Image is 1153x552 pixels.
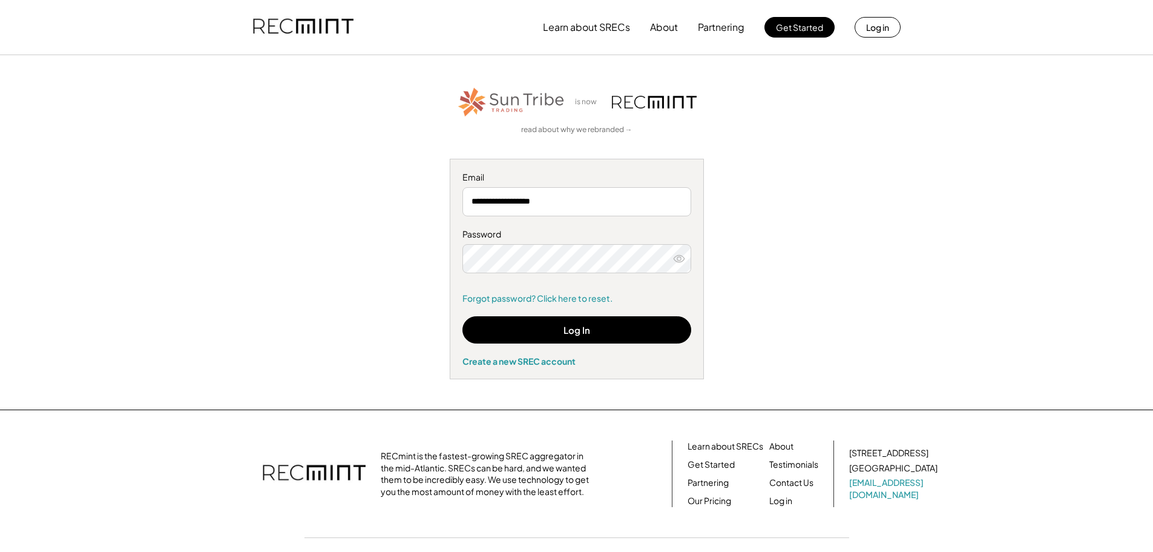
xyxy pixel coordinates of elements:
[698,15,744,39] button: Partnering
[688,495,731,507] a: Our Pricing
[764,17,835,38] button: Get Started
[688,441,763,453] a: Learn about SRECs
[462,293,691,305] a: Forgot password? Click here to reset.
[572,97,606,107] div: is now
[253,7,353,48] img: recmint-logotype%403x.png
[457,85,566,119] img: STT_Horizontal_Logo%2B-%2BColor.png
[688,477,729,489] a: Partnering
[612,96,697,108] img: recmint-logotype%403x.png
[650,15,678,39] button: About
[769,459,818,471] a: Testimonials
[521,125,632,135] a: read about why we rebranded →
[688,459,735,471] a: Get Started
[462,356,691,367] div: Create a new SREC account
[462,228,691,241] div: Password
[849,447,928,459] div: [STREET_ADDRESS]
[849,462,938,474] div: [GEOGRAPHIC_DATA]
[855,17,901,38] button: Log in
[462,171,691,184] div: Email
[263,453,366,495] img: recmint-logotype%403x.png
[381,450,596,497] div: RECmint is the fastest-growing SREC aggregator in the mid-Atlantic. SRECs can be hard, and we wan...
[769,495,792,507] a: Log in
[769,477,813,489] a: Contact Us
[462,316,691,344] button: Log In
[543,15,630,39] button: Learn about SRECs
[769,441,793,453] a: About
[849,477,940,500] a: [EMAIL_ADDRESS][DOMAIN_NAME]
